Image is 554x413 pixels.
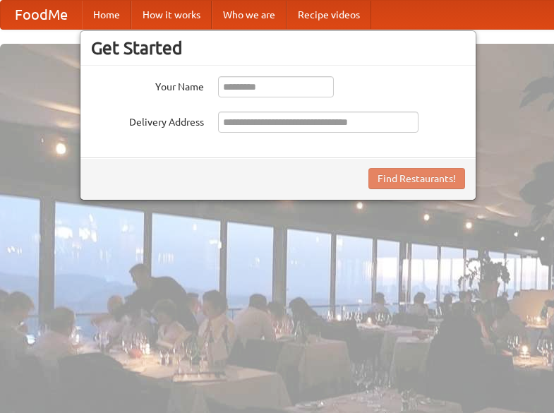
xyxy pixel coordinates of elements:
[368,168,465,189] button: Find Restaurants!
[91,76,204,94] label: Your Name
[131,1,212,29] a: How it works
[287,1,371,29] a: Recipe videos
[82,1,131,29] a: Home
[212,1,287,29] a: Who we are
[1,1,82,29] a: FoodMe
[91,112,204,129] label: Delivery Address
[91,37,465,59] h3: Get Started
